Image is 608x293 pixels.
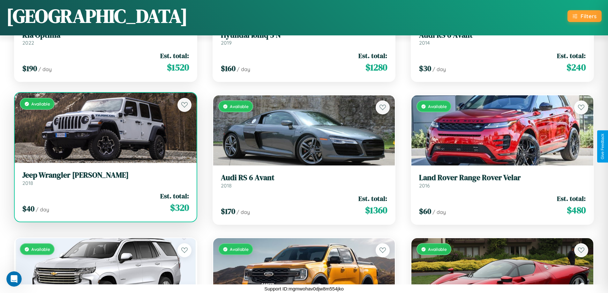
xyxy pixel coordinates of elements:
[419,182,430,189] span: 2016
[31,101,50,106] span: Available
[264,284,343,293] p: Support ID: mgmwohav0djw8m554jko
[6,271,22,287] iframe: Intercom live chat
[31,246,50,252] span: Available
[419,173,586,189] a: Land Rover Range Rover Velar2016
[230,246,249,252] span: Available
[221,182,232,189] span: 2018
[160,51,189,60] span: Est. total:
[432,209,446,215] span: / day
[557,51,586,60] span: Est. total:
[22,40,34,46] span: 2022
[419,63,431,74] span: $ 30
[22,180,33,186] span: 2018
[567,61,586,74] span: $ 240
[170,201,189,214] span: $ 320
[36,206,49,213] span: / day
[167,61,189,74] span: $ 1520
[221,173,387,182] h3: Audi RS 6 Avant
[22,203,34,214] span: $ 40
[22,171,189,186] a: Jeep Wrangler [PERSON_NAME]2018
[365,204,387,216] span: $ 1360
[600,134,605,159] div: Give Feedback
[419,206,431,216] span: $ 60
[365,61,387,74] span: $ 1280
[221,40,232,46] span: 2019
[38,66,52,72] span: / day
[236,209,250,215] span: / day
[230,104,249,109] span: Available
[358,51,387,60] span: Est. total:
[221,63,236,74] span: $ 160
[419,40,430,46] span: 2014
[557,194,586,203] span: Est. total:
[428,104,447,109] span: Available
[237,66,250,72] span: / day
[221,206,235,216] span: $ 170
[419,31,586,46] a: Audi RS 6 Avant2014
[6,3,188,29] h1: [GEOGRAPHIC_DATA]
[419,173,586,182] h3: Land Rover Range Rover Velar
[22,171,189,180] h3: Jeep Wrangler [PERSON_NAME]
[22,31,189,46] a: Kia Optima2022
[428,246,447,252] span: Available
[581,13,597,19] div: Filters
[567,10,602,22] button: Filters
[221,31,387,46] a: Hyundai Ioniq 5 N2019
[22,63,37,74] span: $ 190
[567,204,586,216] span: $ 480
[221,173,387,189] a: Audi RS 6 Avant2018
[358,194,387,203] span: Est. total:
[160,191,189,201] span: Est. total:
[432,66,446,72] span: / day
